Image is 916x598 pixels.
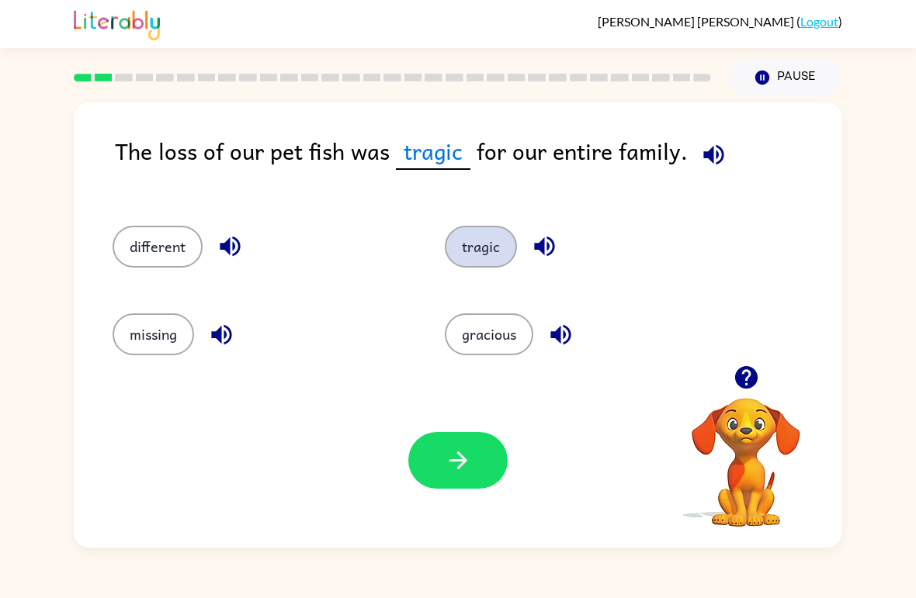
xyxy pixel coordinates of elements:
span: [PERSON_NAME] [PERSON_NAME] [598,14,796,29]
button: gracious [445,313,533,355]
a: Logout [800,14,838,29]
div: ( ) [598,14,842,29]
button: tragic [445,226,517,268]
button: Pause [730,60,842,95]
img: Literably [74,6,160,40]
video: Your browser must support playing .mp4 files to use Literably. Please try using another browser. [668,374,824,529]
span: tragic [396,133,470,170]
div: The loss of our pet fish was for our entire family. [115,133,842,195]
button: different [113,226,203,268]
button: missing [113,313,194,355]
